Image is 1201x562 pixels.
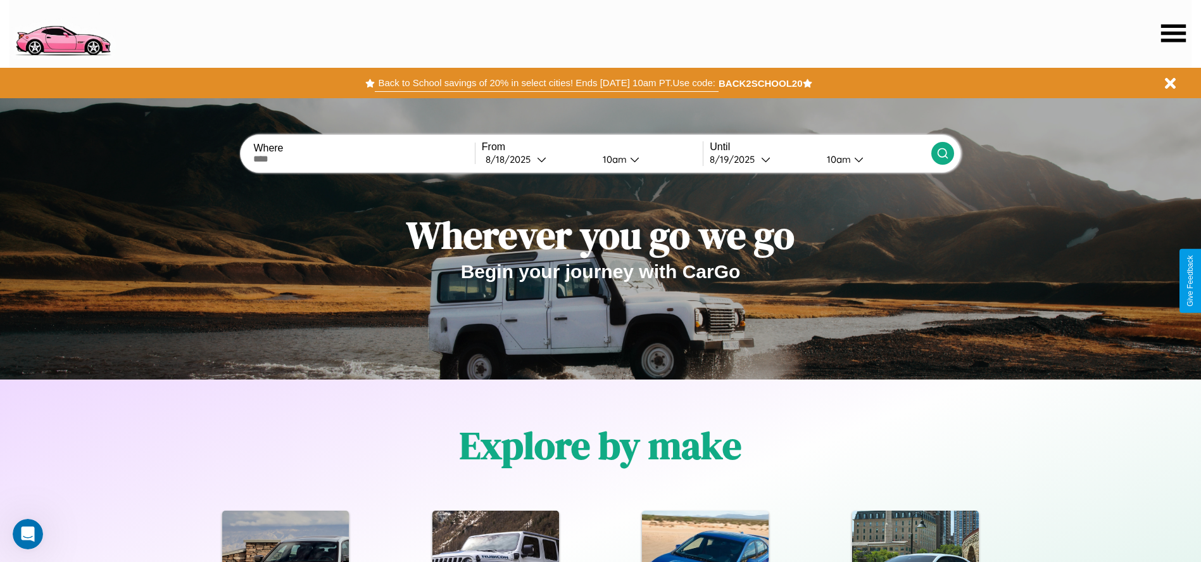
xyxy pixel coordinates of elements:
[482,141,703,153] label: From
[593,153,703,166] button: 10am
[710,153,761,165] div: 8 / 19 / 2025
[719,78,803,89] b: BACK2SCHOOL20
[821,153,854,165] div: 10am
[460,419,741,471] h1: Explore by make
[596,153,630,165] div: 10am
[1186,255,1195,307] div: Give Feedback
[482,153,593,166] button: 8/18/2025
[13,519,43,549] iframe: Intercom live chat
[253,143,474,154] label: Where
[9,6,116,59] img: logo
[486,153,537,165] div: 8 / 18 / 2025
[375,74,718,92] button: Back to School savings of 20% in select cities! Ends [DATE] 10am PT.Use code:
[710,141,931,153] label: Until
[817,153,931,166] button: 10am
